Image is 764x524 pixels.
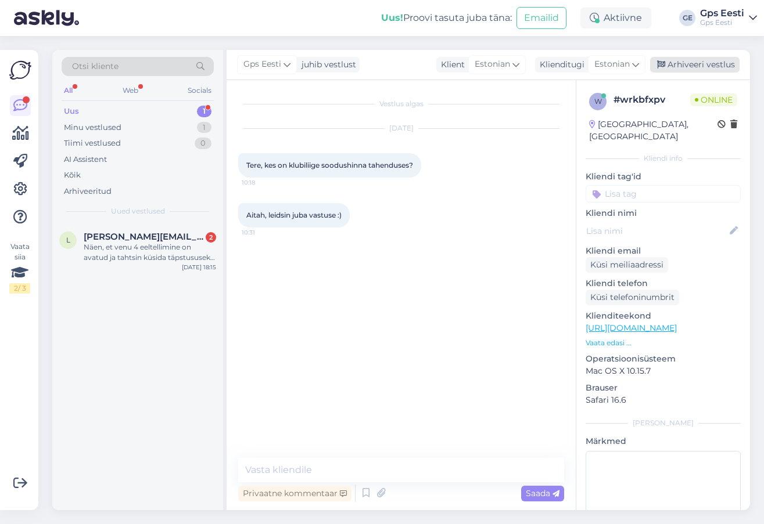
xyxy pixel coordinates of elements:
div: Vaata siia [9,241,30,294]
div: juhib vestlust [297,59,356,71]
p: Kliendi email [586,245,741,257]
input: Lisa tag [586,185,741,203]
p: Märkmed [586,435,741,447]
img: Askly Logo [9,59,31,81]
p: Kliendi telefon [586,277,741,290]
p: Mac OS X 10.15.7 [586,365,741,377]
span: leenu.reinsalu@gmail.com [84,232,205,242]
a: [URL][DOMAIN_NAME] [586,323,677,333]
p: Vaata edasi ... [586,338,741,348]
div: # wrkbfxpv [614,93,690,107]
div: Minu vestlused [64,122,121,133]
div: [DATE] [238,123,564,133]
span: Otsi kliente [72,60,119,73]
p: Safari 16.6 [586,394,741,406]
span: Aitah, leidsin juba vastuse :) [246,211,342,219]
div: Web [120,83,141,98]
div: AI Assistent [64,154,107,165]
a: Gps EestiGps Eesti [700,9,757,27]
div: Gps Eesti [700,18,744,27]
div: Kliendi info [586,153,741,164]
div: Gps Eesti [700,9,744,18]
div: Privaatne kommentaar [238,486,351,501]
div: All [62,83,75,98]
div: Aktiivne [580,8,651,28]
div: Uus [64,106,79,117]
p: Brauser [586,382,741,394]
div: 2 / 3 [9,283,30,294]
div: [PERSON_NAME] [586,418,741,428]
div: Klienditugi [535,59,584,71]
div: Tiimi vestlused [64,138,121,149]
input: Lisa nimi [586,225,727,237]
div: 1 [197,122,211,133]
div: Vestlus algas [238,99,564,109]
p: Operatsioonisüsteem [586,353,741,365]
div: Socials [185,83,214,98]
div: Proovi tasuta juba täna: [381,11,512,25]
div: Näen, et venu 4 eeltellimine on avatud ja tahtsin küsida täpstususeks, et 41mm mudelil on kahte v... [84,242,216,263]
span: Online [690,93,737,106]
span: Gps Eesti [243,58,281,71]
span: 10:31 [242,228,285,237]
p: Klienditeekond [586,310,741,322]
span: w [594,97,602,106]
button: Emailid [516,7,566,29]
div: [DATE] 18:15 [182,263,216,272]
div: Arhiveeritud [64,186,112,197]
div: Küsi meiliaadressi [586,257,668,273]
div: Arhiveeri vestlus [650,57,740,73]
span: Estonian [475,58,510,71]
span: Uued vestlused [111,206,165,216]
span: Estonian [594,58,630,71]
p: Kliendi tag'id [586,171,741,183]
div: 2 [206,232,216,243]
div: GE [679,10,695,26]
div: Kõik [64,169,81,181]
div: Klient [436,59,465,71]
div: 0 [195,138,211,149]
b: Uus! [381,12,403,23]
span: 10:18 [242,178,285,187]
p: Kliendi nimi [586,207,741,219]
span: Saada [526,488,559,498]
span: Tere, kes on klubiliige soodushinna tahenduses? [246,161,413,169]
span: l [66,236,70,244]
div: 1 [197,106,211,117]
div: [GEOGRAPHIC_DATA], [GEOGRAPHIC_DATA] [589,118,718,143]
div: Küsi telefoninumbrit [586,290,679,305]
